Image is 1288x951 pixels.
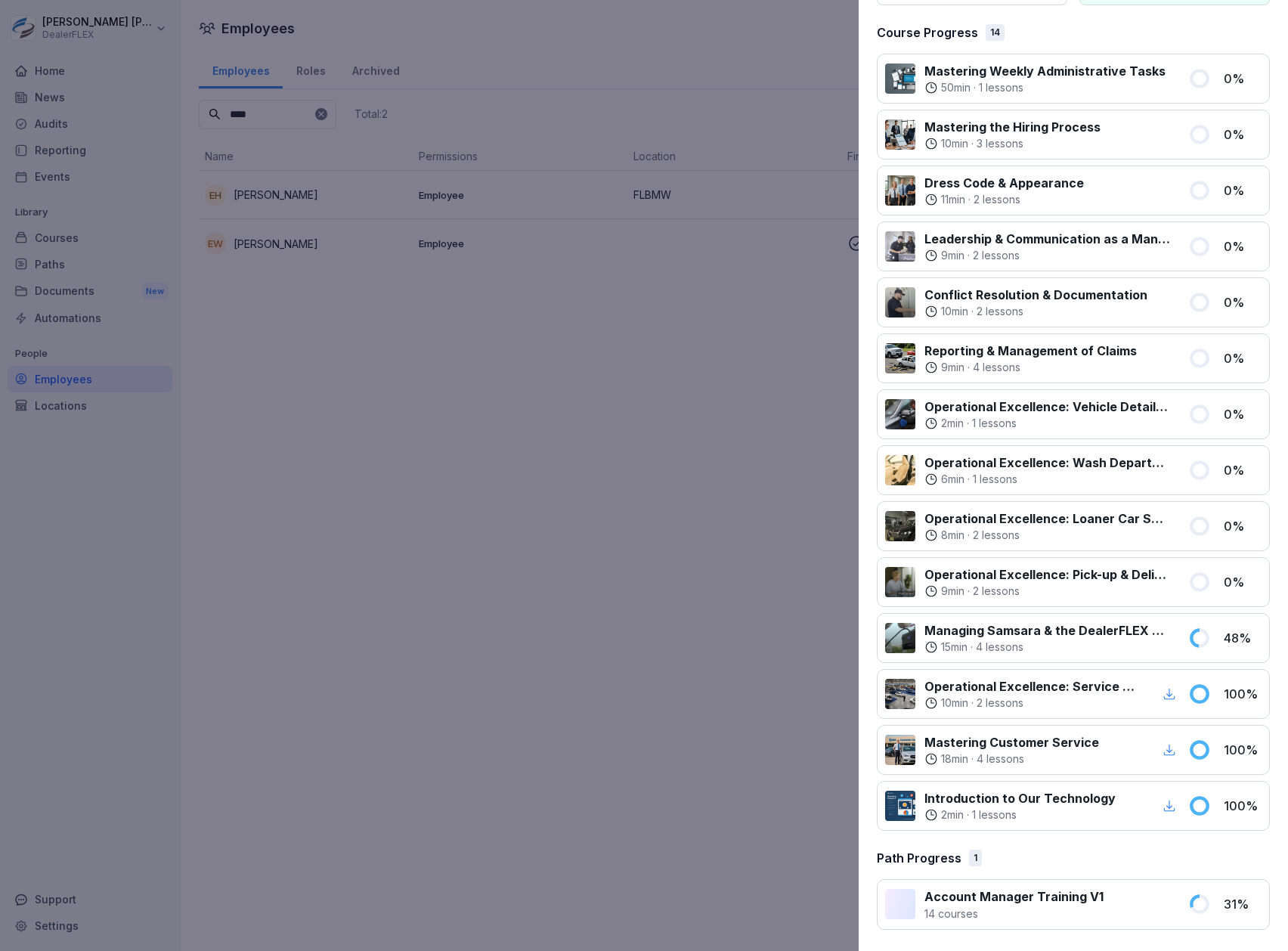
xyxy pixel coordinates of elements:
p: 0 % [1224,70,1262,88]
p: Operational Excellence: Vehicle Detailing [924,398,1170,416]
div: · [924,304,1147,319]
p: 10 min [941,304,968,319]
p: Conflict Resolution & Documentation [924,286,1147,304]
p: Course Progress [877,23,978,42]
p: 10 min [941,695,968,711]
p: 0 % [1224,461,1262,479]
p: 9 min [941,584,964,599]
p: Leadership & Communication as a Manager [924,230,1170,248]
p: Reporting & Management of Claims [924,342,1137,360]
div: 1 [969,850,982,866]
p: 0 % [1224,517,1262,535]
p: 10 min [941,136,968,151]
p: 0 % [1224,573,1262,591]
p: 2 min [941,416,964,431]
p: 0 % [1224,349,1262,367]
p: 100 % [1224,685,1262,703]
p: Mastering Customer Service [924,733,1099,751]
p: 48 % [1224,629,1262,647]
p: 2 lessons [973,248,1020,263]
p: Operational Excellence: Pick-up & Delivery Services [924,565,1170,584]
p: 9 min [941,248,964,263]
div: · [924,584,1170,599]
p: 2 min [941,807,964,822]
div: · [924,80,1166,95]
p: 9 min [941,360,964,375]
p: Path Progress [877,849,961,867]
div: · [924,416,1170,431]
p: 0 % [1224,405,1262,423]
p: Mastering the Hiring Process [924,118,1101,136]
p: Dress Code & Appearance [924,174,1084,192]
p: 0 % [1224,125,1262,144]
p: 4 lessons [976,640,1023,655]
p: 2 lessons [973,584,1020,599]
div: · [924,751,1099,767]
p: Operational Excellence: Service Department [924,677,1141,695]
div: · [924,528,1170,543]
div: · [924,640,1170,655]
p: 11 min [941,192,965,207]
div: 14 [986,24,1005,41]
p: 2 lessons [974,192,1020,207]
div: · [924,360,1137,375]
p: 18 min [941,751,968,767]
div: · [924,192,1084,207]
p: 4 lessons [973,360,1020,375]
div: · [924,248,1170,263]
p: 4 lessons [977,751,1024,767]
p: 6 min [941,472,964,487]
p: 15 min [941,640,968,655]
div: · [924,807,1116,822]
p: 1 lessons [972,416,1017,431]
p: 0 % [1224,181,1262,200]
p: 1 lessons [973,472,1017,487]
p: 0 % [1224,237,1262,256]
p: Operational Excellence: Wash Department [924,454,1170,472]
p: 1 lessons [972,807,1017,822]
div: · [924,472,1170,487]
p: 2 lessons [977,304,1023,319]
div: · [924,136,1101,151]
p: 2 lessons [973,528,1020,543]
p: Mastering Weekly Administrative Tasks [924,62,1166,80]
p: 31 % [1224,895,1262,913]
p: 2 lessons [977,695,1023,711]
p: 1 lessons [979,80,1023,95]
p: 0 % [1224,293,1262,311]
p: 100 % [1224,741,1262,759]
p: 14 courses [924,906,1104,922]
p: 100 % [1224,797,1262,815]
p: Managing Samsara & the DealerFLEX FlexCam Program [924,621,1170,640]
p: 8 min [941,528,964,543]
div: · [924,695,1141,711]
p: 3 lessons [977,136,1023,151]
p: 50 min [941,80,971,95]
p: Operational Excellence: Loaner Car Services [924,510,1170,528]
p: Account Manager Training V1 [924,887,1104,906]
p: Introduction to Our Technology [924,789,1116,807]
